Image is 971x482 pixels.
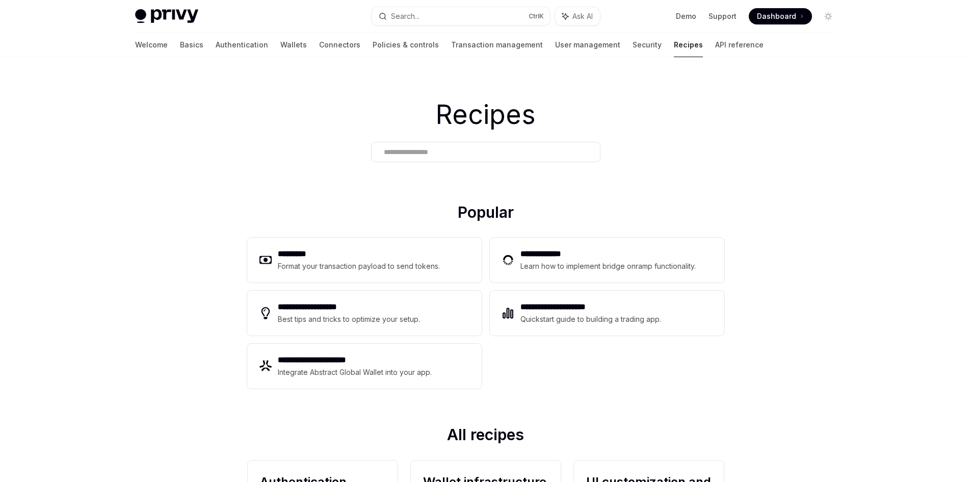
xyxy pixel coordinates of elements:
a: Transaction management [451,33,543,57]
h2: All recipes [247,425,724,448]
span: Ask AI [572,11,593,21]
a: Security [633,33,662,57]
a: Wallets [280,33,307,57]
a: Demo [676,11,696,21]
div: Format your transaction payload to send tokens. [278,260,440,272]
h2: Popular [247,203,724,225]
a: User management [555,33,620,57]
a: Policies & controls [373,33,439,57]
img: light logo [135,9,198,23]
div: Integrate Abstract Global Wallet into your app. [278,366,432,378]
a: Authentication [216,33,268,57]
button: Toggle dark mode [820,8,836,24]
button: Ask AI [555,7,600,26]
a: **** **** ***Learn how to implement bridge onramp functionality. [490,238,724,283]
a: API reference [715,33,764,57]
span: Dashboard [757,11,796,21]
a: Welcome [135,33,168,57]
a: Recipes [674,33,703,57]
div: Search... [391,10,419,22]
a: Dashboard [749,8,812,24]
a: **** ****Format your transaction payload to send tokens. [247,238,482,283]
div: Best tips and tricks to optimize your setup. [278,313,420,325]
button: Search...CtrlK [372,7,550,26]
a: Support [708,11,737,21]
div: Quickstart guide to building a trading app. [520,313,661,325]
div: Learn how to implement bridge onramp functionality. [520,260,696,272]
span: Ctrl K [529,12,544,20]
a: Connectors [319,33,360,57]
a: Basics [180,33,203,57]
